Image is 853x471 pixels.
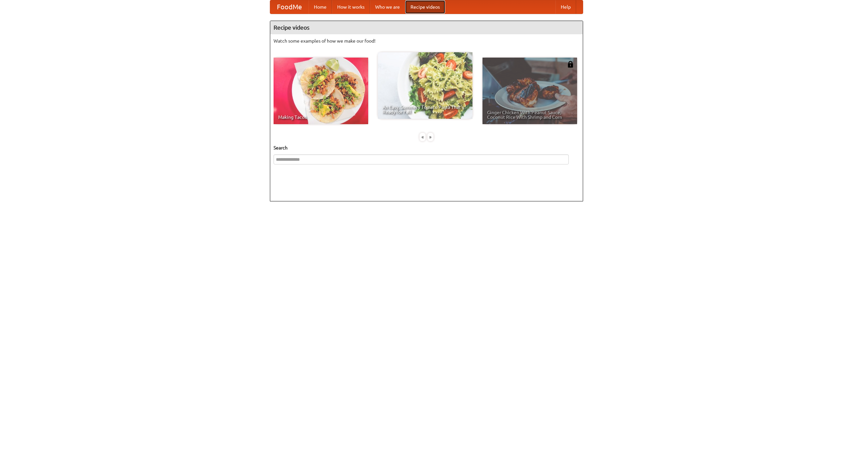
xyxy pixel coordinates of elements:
a: FoodMe [270,0,309,14]
a: Home [309,0,332,14]
p: Watch some examples of how we make our food! [274,38,579,44]
div: « [420,133,426,141]
a: Who we are [370,0,405,14]
div: » [427,133,433,141]
span: An Easy, Summery Tomato Pasta That's Ready for Fall [383,105,468,114]
a: An Easy, Summery Tomato Pasta That's Ready for Fall [378,52,472,119]
h5: Search [274,144,579,151]
a: Help [555,0,576,14]
h4: Recipe videos [270,21,583,34]
a: Recipe videos [405,0,445,14]
a: Making Tacos [274,58,368,124]
a: How it works [332,0,370,14]
span: Making Tacos [278,115,364,119]
img: 483408.png [567,61,574,68]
